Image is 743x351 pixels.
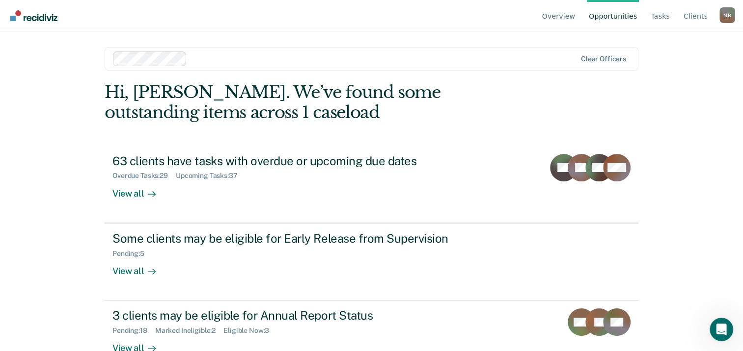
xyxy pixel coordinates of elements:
[112,231,457,246] div: Some clients may be eligible for Early Release from Supervision
[155,326,223,335] div: Marked Ineligible : 2
[10,10,57,21] img: Recidiviz
[719,7,735,23] div: N B
[176,172,246,180] div: Upcoming Tasks : 37
[112,326,155,335] div: Pending : 18
[581,55,626,63] div: Clear officers
[112,308,457,323] div: 3 clients may be eligible for Annual Report Status
[105,223,638,301] a: Some clients may be eligible for Early Release from SupervisionPending:5View all
[112,257,167,276] div: View all
[105,146,638,223] a: 63 clients have tasks with overdue or upcoming due datesOverdue Tasks:29Upcoming Tasks:37View all
[112,250,152,258] div: Pending : 5
[719,7,735,23] button: Profile dropdown button
[112,172,176,180] div: Overdue Tasks : 29
[105,82,531,123] div: Hi, [PERSON_NAME]. We’ve found some outstanding items across 1 caseload
[112,154,457,168] div: 63 clients have tasks with overdue or upcoming due dates
[710,318,733,341] iframe: Intercom live chat
[223,326,277,335] div: Eligible Now : 3
[112,180,167,199] div: View all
